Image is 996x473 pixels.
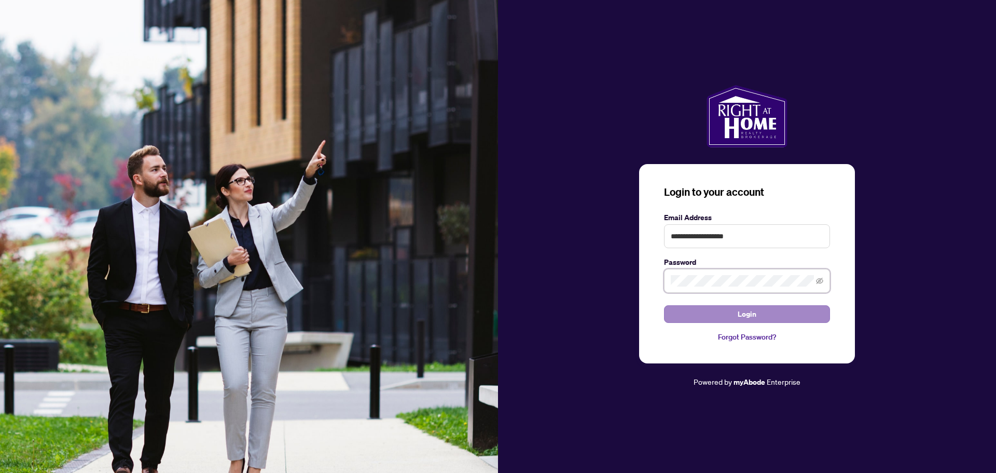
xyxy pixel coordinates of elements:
[664,256,830,268] label: Password
[694,377,732,386] span: Powered by
[664,212,830,223] label: Email Address
[767,377,800,386] span: Enterprise
[707,85,787,147] img: ma-logo
[664,305,830,323] button: Login
[734,376,765,388] a: myAbode
[738,306,756,322] span: Login
[664,331,830,343] a: Forgot Password?
[816,277,823,285] span: eye-invisible
[664,185,830,199] h3: Login to your account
